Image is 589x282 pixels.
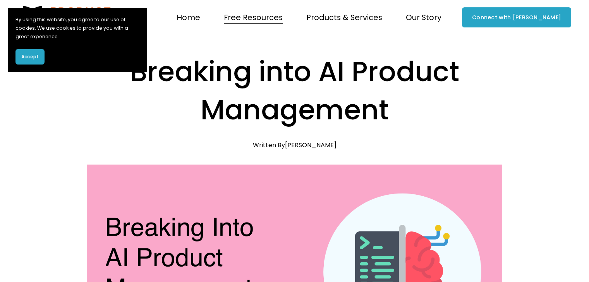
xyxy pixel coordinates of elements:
p: By using this website, you agree to our use of cookies. We use cookies to provide you with a grea... [15,15,139,41]
button: Accept [15,49,45,65]
img: Product Teacher [18,6,112,29]
a: folder dropdown [224,10,283,25]
a: folder dropdown [306,10,382,25]
span: Free Resources [224,11,283,24]
h1: Breaking into AI Product Management [87,53,502,129]
a: Connect with [PERSON_NAME] [462,7,571,27]
div: Written By [253,141,337,149]
span: Accept [21,53,39,60]
a: folder dropdown [406,10,441,25]
a: Home [177,10,200,25]
span: Our Story [406,11,441,24]
span: Products & Services [306,11,382,24]
section: Cookie banner [8,8,147,72]
a: [PERSON_NAME] [285,141,337,149]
